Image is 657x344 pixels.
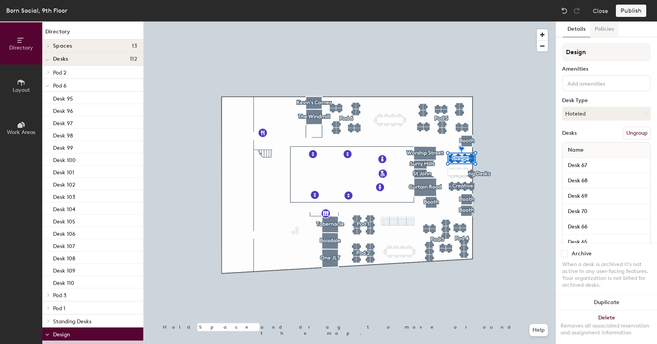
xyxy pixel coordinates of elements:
[53,155,76,164] p: Desk 100
[53,179,75,188] p: Desk 102
[53,93,73,102] p: Desk 95
[564,222,649,232] input: Unnamed desk
[53,305,65,312] span: Pod 1
[53,167,74,176] p: Desk 101
[42,28,143,40] h1: Directory
[53,118,73,127] p: Desk 97
[562,130,577,136] div: Desks
[561,322,652,336] div: Removes all associated reservation and assignment information
[562,107,651,121] button: Hoteled
[7,129,35,136] span: Work Areas
[562,98,651,104] div: Desk Type
[562,66,651,72] div: Amenities
[53,142,73,151] p: Desk 99
[13,87,30,93] span: Layout
[556,295,657,310] button: Duplicate
[132,43,137,49] span: 13
[590,21,619,37] button: Policies
[564,143,587,157] span: Name
[564,206,649,217] input: Unnamed desk
[563,21,590,37] button: Details
[130,56,137,62] span: 112
[556,310,657,344] button: DeleteRemoves all associated reservation and assignment information
[53,241,75,250] p: Desk 107
[593,5,608,17] button: Close
[564,237,649,248] input: Unnamed desk
[53,192,75,200] p: Desk 103
[53,130,73,139] p: Desk 98
[564,160,649,171] input: Unnamed desk
[572,251,592,257] div: Archive
[53,216,75,225] p: Desk 105
[9,45,33,51] span: Directory
[53,106,73,114] p: Desk 96
[561,7,568,15] img: Undo
[564,175,649,186] input: Unnamed desk
[53,83,66,89] span: Pod 6
[573,7,581,15] img: Redo
[564,191,649,202] input: Unnamed desk
[53,204,75,213] p: Desk 104
[529,324,548,336] button: Help
[53,278,74,286] p: Desk 110
[566,78,635,88] input: Add amenities
[53,292,66,299] span: Pod 3
[6,6,67,15] div: Born Social, 9th Floor
[562,261,651,289] div: When a desk is archived it's not active in any user-facing features. Your organization is not bil...
[623,127,651,140] button: Ungroup
[53,228,75,237] p: Desk 106
[53,331,70,338] span: Design
[53,43,72,49] span: Spaces
[53,253,75,262] p: Desk 108
[53,265,75,274] p: Desk 109
[53,318,91,325] span: Standing Desks
[53,69,66,76] span: Pod 2
[53,56,68,62] span: Desks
